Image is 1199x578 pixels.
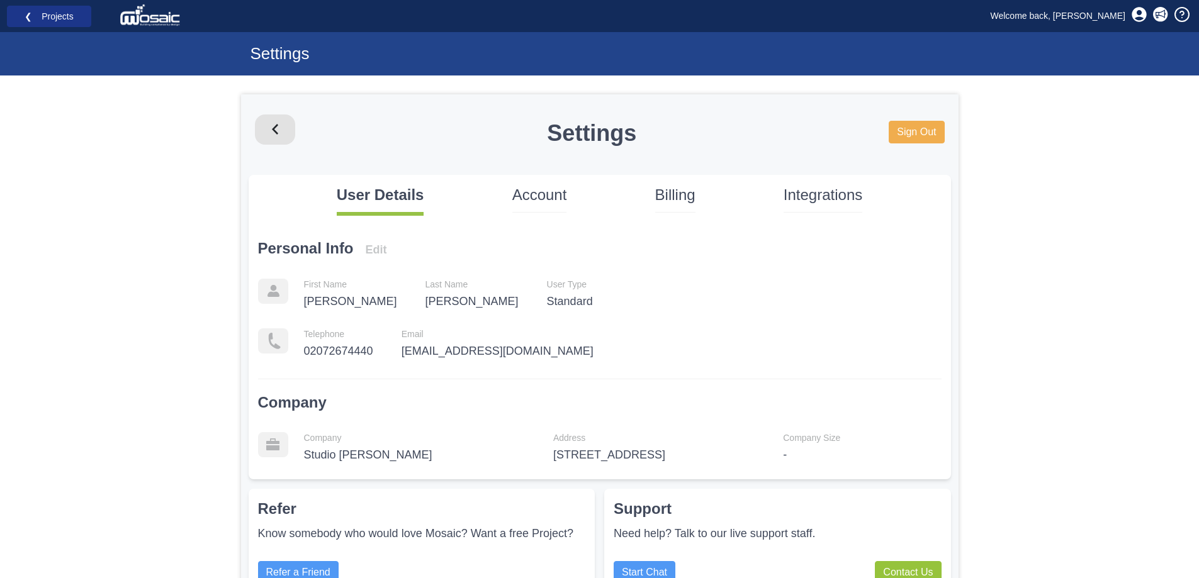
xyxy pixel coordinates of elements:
p: Studio [PERSON_NAME] [304,447,432,464]
p: Need help? Talk to our live support staff. [614,526,942,542]
iframe: Chat [1146,521,1190,569]
p: Standard [547,294,593,310]
p: Billing [655,184,695,206]
p: Know somebody who would love Mosaic? Want a free Project? [258,526,586,542]
p: Address [553,432,675,445]
p: - [783,447,840,464]
p: Company [258,392,327,413]
p: First Name [304,279,397,291]
a: Sign Out [889,121,944,144]
p: Support [614,498,942,520]
h1: Settings [250,45,710,63]
p: [STREET_ADDRESS] [553,447,665,464]
p: Personal Info [258,238,354,259]
p: [EMAIL_ADDRESS][DOMAIN_NAME] [402,343,594,360]
p: [PERSON_NAME] [304,294,397,310]
p: User Type [547,279,593,291]
p: 02072674440 [304,343,373,360]
p: Integrations [784,184,862,206]
img: logo_white.png [120,3,183,28]
p: Company [304,432,432,445]
a: Edit [365,243,386,256]
a: Welcome back, [PERSON_NAME] [981,6,1135,25]
a: ❮ Projects [15,8,83,25]
p: Company Size [783,432,840,445]
p: User Details [337,184,424,206]
p: Refer [258,498,586,520]
p: Account [512,184,567,206]
p: [PERSON_NAME] [425,294,519,310]
p: Telephone [304,328,373,341]
p: Email [402,328,594,341]
p: Last Name [425,279,519,291]
h1: Settings [547,121,636,146]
